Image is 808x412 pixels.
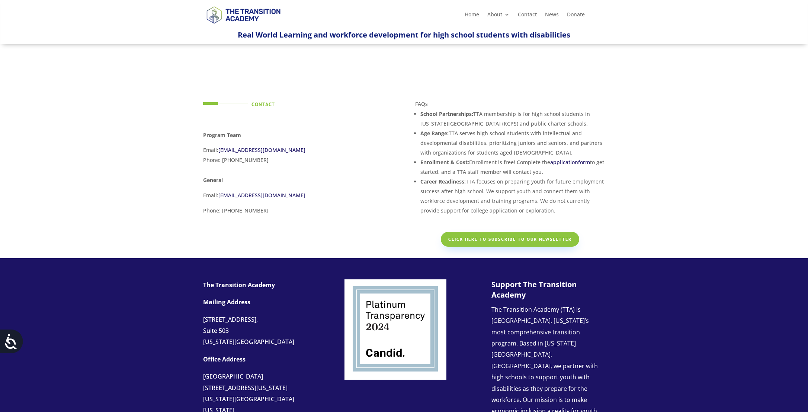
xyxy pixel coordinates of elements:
a: Home [465,12,479,20]
li: TTA serves high school students with intellectual and developmental disabilities, prioritizing ju... [420,129,605,158]
a: Contact [518,12,537,20]
p: FAQs [415,99,605,109]
div: [STREET_ADDRESS], [203,314,322,325]
li: Enrollment is free! Complete the to get started, and a TTA staff member will contact you. [420,158,605,177]
strong: School Partnerships: [420,110,473,117]
a: applicationform [550,159,590,166]
span: Real World Learning and workforce development for high school students with disabilities [238,30,570,40]
p: Email: [203,191,393,206]
p: Phone: [PHONE_NUMBER] [203,206,393,221]
span: form [578,159,590,166]
strong: The Transition Academy [203,281,275,289]
strong: General [203,176,223,184]
a: [EMAIL_ADDRESS][DOMAIN_NAME] [218,146,305,153]
strong: Office Address [203,355,246,363]
strong: Age Range: [420,130,449,137]
span: TTA focuses on preparing youth for future employment success after high school. We support youth ... [420,178,604,214]
strong: Program Team [203,132,241,139]
a: Logo-Noticias [203,22,283,29]
a: Logo-Noticias [344,374,446,381]
span: [STREET_ADDRESS][US_STATE] [203,384,288,392]
a: About [487,12,510,20]
h3: Support The Transition Academy [491,279,599,304]
a: Donate [567,12,585,20]
a: Click here to subscribe to our newsletter [441,232,579,247]
img: TTA Brand_TTA Primary Logo_Horizontal_Light BG [203,1,283,28]
strong: Mailing Address [203,298,250,306]
div: [US_STATE][GEOGRAPHIC_DATA] [203,336,322,347]
a: News [545,12,559,20]
img: Screenshot 2024-06-22 at 11.34.49 AM [344,279,446,380]
strong: Enrollment & Cost: [420,159,469,166]
b: Career Readiness: [420,178,604,214]
a: [EMAIL_ADDRESS][DOMAIN_NAME] [218,192,305,199]
li: TTA membership is for high school students in [US_STATE][GEOGRAPHIC_DATA] (KCPS) and public chart... [420,109,605,129]
h4: Contact [251,102,393,111]
p: Email: Phone: [PHONE_NUMBER] [203,145,393,170]
span: application [550,159,578,166]
div: Suite 503 [203,325,322,336]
